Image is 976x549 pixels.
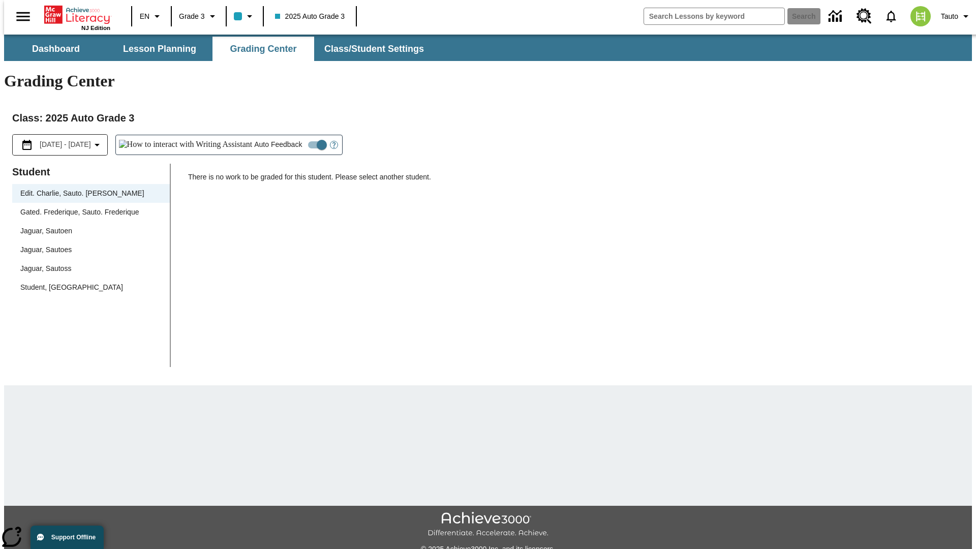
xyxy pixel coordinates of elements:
span: Lesson Planning [123,43,196,55]
div: Edit. Charlie, Sauto. [PERSON_NAME] [20,188,144,199]
p: There is no work to be graded for this student. Please select another student. [188,172,964,190]
h2: Class : 2025 Auto Grade 3 [12,110,964,126]
div: Jaguar, Sautoen [12,222,170,240]
svg: Collapse Date Range Filter [91,139,103,151]
span: Tauto [941,11,958,22]
span: Grading Center [230,43,296,55]
div: Student, [GEOGRAPHIC_DATA] [12,278,170,297]
span: Auto Feedback [254,139,302,150]
div: SubNavbar [4,35,972,61]
button: Profile/Settings [937,7,976,25]
span: Grade 3 [179,11,205,22]
a: Resource Center, Will open in new tab [850,3,878,30]
a: Data Center [822,3,850,30]
button: Language: EN, Select a language [135,7,168,25]
button: Support Offline [30,526,104,549]
div: Student, [GEOGRAPHIC_DATA] [20,282,123,293]
span: [DATE] - [DATE] [40,139,91,150]
div: Jaguar, Sautoes [12,240,170,259]
span: Support Offline [51,534,96,541]
div: Gated. Frederique, Sauto. Frederique [12,203,170,222]
div: Edit. Charlie, Sauto. [PERSON_NAME] [12,184,170,203]
span: Dashboard [32,43,80,55]
div: Gated. Frederique, Sauto. Frederique [20,207,139,218]
button: Open side menu [8,2,38,32]
div: SubNavbar [4,37,433,61]
div: Jaguar, Sautoen [20,226,72,236]
img: avatar image [910,6,931,26]
button: Select the date range menu item [17,139,103,151]
button: Class color is light blue. Change class color [230,7,260,25]
div: Home [44,4,110,31]
span: NJ Edition [81,25,110,31]
img: Achieve3000 Differentiate Accelerate Achieve [428,512,548,538]
div: Jaguar, Sautoss [12,259,170,278]
input: search field [644,8,784,24]
span: 2025 Auto Grade 3 [275,11,345,22]
p: Student [12,164,170,180]
div: Jaguar, Sautoss [20,263,71,274]
span: Class/Student Settings [324,43,424,55]
a: Home [44,5,110,25]
button: Lesson Planning [109,37,210,61]
a: Notifications [878,3,904,29]
span: EN [140,11,149,22]
button: Grade: Grade 3, Select a grade [175,7,223,25]
div: Jaguar, Sautoes [20,245,72,255]
button: Class/Student Settings [316,37,432,61]
button: Grading Center [212,37,314,61]
button: Open Help for Writing Assistant [326,135,342,155]
button: Select a new avatar [904,3,937,29]
h1: Grading Center [4,72,972,90]
button: Dashboard [5,37,107,61]
img: How to interact with Writing Assistant [119,140,253,150]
